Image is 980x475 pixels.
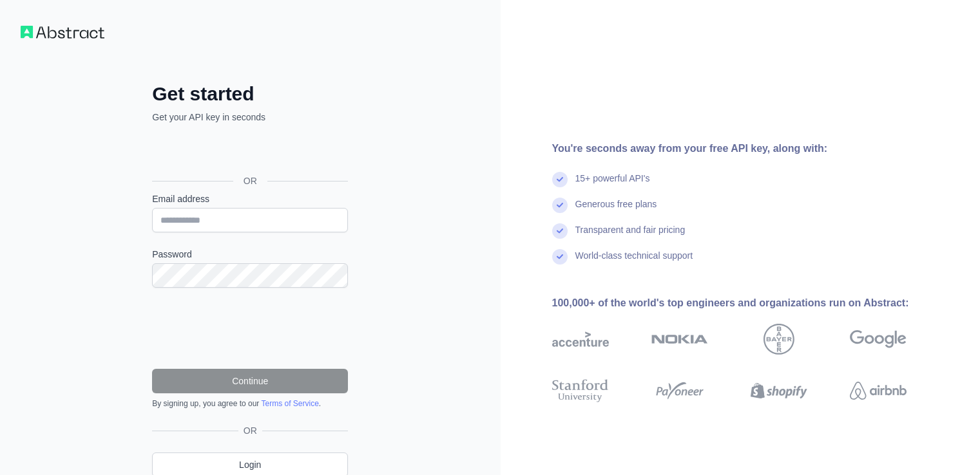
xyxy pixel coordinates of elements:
div: You're seconds away from your free API key, along with: [552,141,948,156]
img: google [850,324,907,355]
img: check mark [552,223,568,239]
div: 15+ powerful API's [575,172,650,198]
div: 100,000+ of the world's top engineers and organizations run on Abstract: [552,295,948,311]
button: Continue [152,369,348,393]
a: Terms of Service [261,399,318,408]
img: bayer [764,324,794,355]
label: Email address [152,192,348,205]
img: accenture [552,324,609,355]
img: stanford university [552,377,609,405]
img: check mark [552,172,568,187]
div: By signing up, you agree to our . [152,398,348,409]
img: check mark [552,198,568,213]
div: World-class technical support [575,249,693,275]
div: Generous free plans [575,198,657,223]
img: nokia [651,324,708,355]
p: Get your API key in seconds [152,111,348,124]
img: airbnb [850,377,907,405]
img: shopify [751,377,807,405]
div: Transparent and fair pricing [575,223,686,249]
img: payoneer [651,377,708,405]
iframe: reCAPTCHA [152,303,348,353]
img: Workflow [21,26,104,39]
iframe: Sign in with Google Button [146,138,352,166]
h2: Get started [152,82,348,106]
span: OR [233,174,267,187]
label: Password [152,248,348,261]
span: OR [238,424,262,437]
img: check mark [552,249,568,265]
